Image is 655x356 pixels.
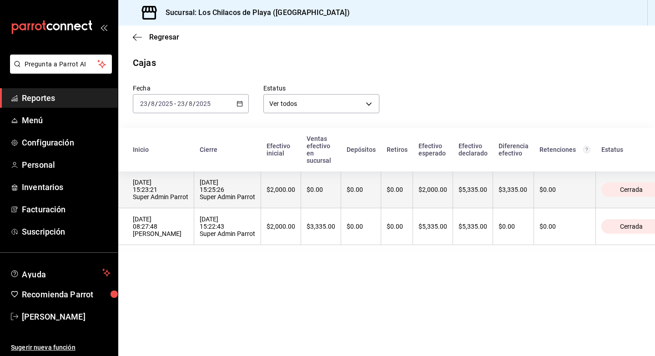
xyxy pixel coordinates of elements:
span: / [148,100,151,107]
span: / [155,100,158,107]
span: Regresar [149,33,179,41]
div: $0.00 [539,186,590,193]
div: $5,335.00 [418,223,447,230]
div: Depósitos [347,146,376,153]
div: $3,335.00 [307,223,335,230]
div: $2,000.00 [267,223,295,230]
div: $5,335.00 [458,223,487,230]
div: $5,335.00 [458,186,487,193]
span: Ayuda [22,267,99,278]
div: Efectivo declarado [458,142,488,157]
span: / [185,100,188,107]
input: -- [177,100,185,107]
label: Estatus [263,85,379,91]
span: Configuración [22,136,111,149]
div: $2,000.00 [267,186,295,193]
a: Pregunta a Parrot AI [6,66,112,75]
span: Inventarios [22,181,111,193]
div: Diferencia efectivo [499,142,529,157]
div: $0.00 [499,223,528,230]
div: Efectivo esperado [418,142,448,157]
label: Fecha [133,85,249,91]
div: [DATE] 08:27:48 [PERSON_NAME] [133,216,188,237]
div: Cajas [133,56,156,70]
div: $0.00 [539,223,590,230]
span: Cerrada [616,186,646,193]
div: $0.00 [307,186,335,193]
div: [DATE] 15:25:26 Super Admin Parrot [200,179,255,201]
span: Personal [22,159,111,171]
div: [DATE] 15:22:43 Super Admin Parrot [200,216,255,237]
button: open_drawer_menu [100,24,107,31]
span: Facturación [22,203,111,216]
div: Ver todos [263,94,379,113]
span: - [174,100,176,107]
svg: Total de retenciones de propinas registradas [583,146,590,153]
span: Cerrada [616,223,646,230]
div: Retenciones [539,146,590,153]
div: $0.00 [347,223,375,230]
input: ---- [158,100,173,107]
div: $0.00 [347,186,375,193]
span: [PERSON_NAME] [22,311,111,323]
input: -- [188,100,193,107]
div: Inicio [133,146,189,153]
input: -- [151,100,155,107]
span: / [193,100,196,107]
div: $0.00 [387,186,407,193]
button: Pregunta a Parrot AI [10,55,112,74]
div: [DATE] 15:23:21 Super Admin Parrot [133,179,188,201]
span: Suscripción [22,226,111,238]
input: -- [140,100,148,107]
div: Retiros [387,146,408,153]
button: Regresar [133,33,179,41]
span: Menú [22,114,111,126]
div: $2,000.00 [418,186,447,193]
span: Reportes [22,92,111,104]
div: $3,335.00 [499,186,528,193]
div: Efectivo inicial [267,142,296,157]
div: $0.00 [387,223,407,230]
span: Sugerir nueva función [11,343,111,352]
div: Ventas efectivo en sucursal [307,135,336,164]
h3: Sucursal: Los Chilacos de Playa ([GEOGRAPHIC_DATA]) [158,7,350,18]
span: Pregunta a Parrot AI [25,60,98,69]
span: Recomienda Parrot [22,288,111,301]
div: Cierre [200,146,256,153]
input: ---- [196,100,211,107]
